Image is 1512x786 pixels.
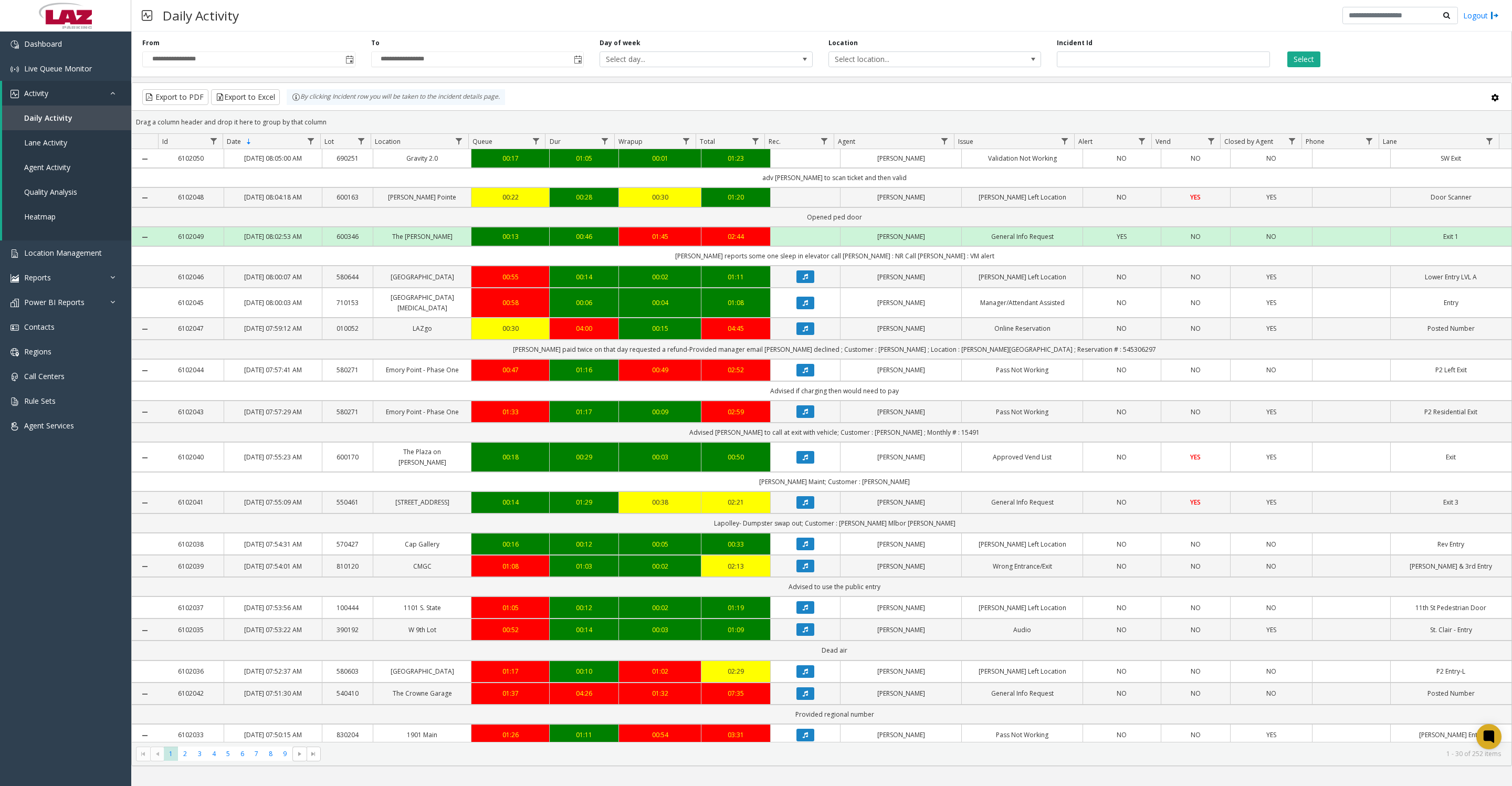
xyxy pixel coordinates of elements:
td: [PERSON_NAME] reports some one sleep in elevator call [PERSON_NAME] : NR Call [PERSON_NAME] : VM ... [158,246,1511,266]
a: 01:11 [708,272,764,282]
a: NO [1168,407,1224,417]
img: 'icon' [10,249,19,258]
a: Phone Filter Menu [1362,134,1377,148]
a: Exit [1397,452,1505,462]
div: 00:33 [708,539,764,549]
a: Logout [1463,10,1499,21]
a: Collapse Details [132,499,158,507]
div: 00:13 [478,232,542,242]
a: 00:06 [556,298,613,308]
a: 01:08 [708,298,764,308]
a: Pass Not Working [968,365,1076,375]
a: NO [1237,232,1306,242]
a: [DATE] 08:05:00 AM [230,153,316,163]
a: 6102046 [164,272,217,282]
a: Cap Gallery [380,539,465,549]
a: Closed by Agent Filter Menu [1285,134,1299,148]
a: 00:14 [556,272,613,282]
a: 00:15 [625,323,694,333]
div: 00:17 [478,153,542,163]
a: [PERSON_NAME] [847,192,955,202]
span: Agent Services [24,421,74,431]
a: 580644 [329,272,366,282]
span: YES [1190,498,1201,507]
span: Rule Sets [24,396,56,406]
a: Collapse Details [132,454,158,462]
a: 00:29 [556,452,613,462]
a: YES [1168,192,1224,202]
a: NO [1168,539,1224,549]
a: 01:20 [708,192,764,202]
div: 00:04 [625,298,694,308]
a: NO [1168,272,1224,282]
span: Location Management [24,248,102,258]
span: Regions [24,347,51,357]
button: Export to Excel [211,89,280,105]
a: Heatmap [2,204,131,229]
span: NO [1191,324,1201,333]
a: Approved Vend List [968,452,1076,462]
a: YES [1237,407,1306,417]
a: 01:33 [478,407,542,417]
a: 6102044 [164,365,217,375]
span: YES [1266,324,1276,333]
a: The Plaza on [PERSON_NAME] [380,447,465,467]
a: Emory Point - Phase One [380,365,465,375]
td: Opened ped door [158,207,1511,227]
a: [PERSON_NAME] [847,365,955,375]
a: 6102049 [164,232,217,242]
span: Quality Analysis [24,187,77,197]
a: Wrapup Filter Menu [679,134,694,148]
a: NO [1089,153,1154,163]
div: 00:18 [478,452,542,462]
a: 6102048 [164,192,217,202]
label: To [371,38,380,48]
a: [DATE] 08:02:53 AM [230,232,316,242]
a: Collapse Details [132,233,158,242]
a: [DATE] 08:04:18 AM [230,192,316,202]
a: SW Exit [1397,153,1505,163]
a: Queue Filter Menu [529,134,543,148]
a: 580271 [329,407,366,417]
a: [DATE] 07:59:12 AM [230,323,316,333]
a: YES [1089,232,1154,242]
div: 00:16 [478,539,542,549]
a: Quality Analysis [2,180,131,204]
a: Emory Point - Phase One [380,407,465,417]
a: 01:29 [556,497,613,507]
a: General Info Request [968,497,1076,507]
a: 00:49 [625,365,694,375]
a: 01:23 [708,153,764,163]
a: NO [1237,153,1306,163]
a: 550461 [329,497,366,507]
span: NO [1191,298,1201,307]
a: 04:00 [556,323,613,333]
label: Incident Id [1057,38,1093,48]
a: 02:44 [708,232,764,242]
img: 'icon' [10,323,19,332]
a: 01:05 [556,153,613,163]
a: 04:45 [708,323,764,333]
label: From [142,38,160,48]
a: NO [1089,298,1154,308]
a: [PERSON_NAME] [847,323,955,333]
a: [DATE] 07:55:23 AM [230,452,316,462]
span: YES [1266,273,1276,281]
span: YES [1266,498,1276,507]
td: Lapolley- Dumpster swap out; Customer : [PERSON_NAME] Mlbor [PERSON_NAME] [158,513,1511,533]
a: 6102041 [164,497,217,507]
a: P2 Left Exit [1397,365,1505,375]
a: 6102040 [164,452,217,462]
a: NO [1168,323,1224,333]
a: [DATE] 07:54:31 AM [230,539,316,549]
span: Select location... [829,52,999,67]
div: 02:52 [708,365,764,375]
button: Select [1287,51,1320,67]
span: Heatmap [24,212,56,222]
